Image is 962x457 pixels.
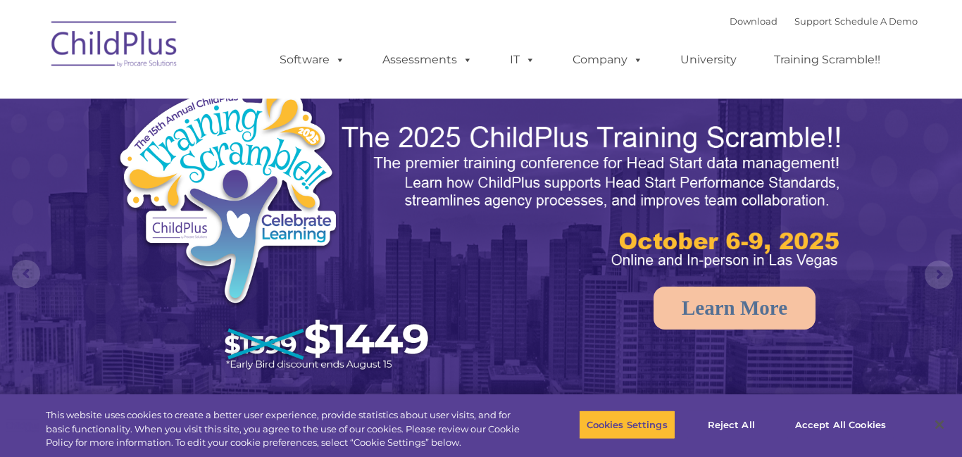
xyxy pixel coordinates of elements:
[266,46,359,74] a: Software
[196,151,256,161] span: Phone number
[730,15,918,27] font: |
[496,46,549,74] a: IT
[794,15,832,27] a: Support
[924,409,955,440] button: Close
[196,93,239,104] span: Last name
[666,46,751,74] a: University
[558,46,657,74] a: Company
[730,15,777,27] a: Download
[46,408,529,450] div: This website uses cookies to create a better user experience, provide statistics about user visit...
[44,11,185,82] img: ChildPlus by Procare Solutions
[687,410,775,439] button: Reject All
[835,15,918,27] a: Schedule A Demo
[760,46,894,74] a: Training Scramble!!
[787,410,894,439] button: Accept All Cookies
[368,46,487,74] a: Assessments
[579,410,675,439] button: Cookies Settings
[654,287,816,330] a: Learn More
